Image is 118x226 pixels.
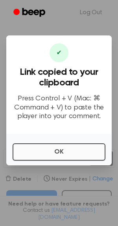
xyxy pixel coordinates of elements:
[50,43,68,62] div: ✔
[13,94,105,121] p: Press Control + V (Mac: ⌘ Command + V) to paste the player into your comment.
[8,5,52,20] a: Beep
[72,3,110,22] a: Log Out
[13,67,105,88] h3: Link copied to your clipboard
[13,143,105,161] button: OK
